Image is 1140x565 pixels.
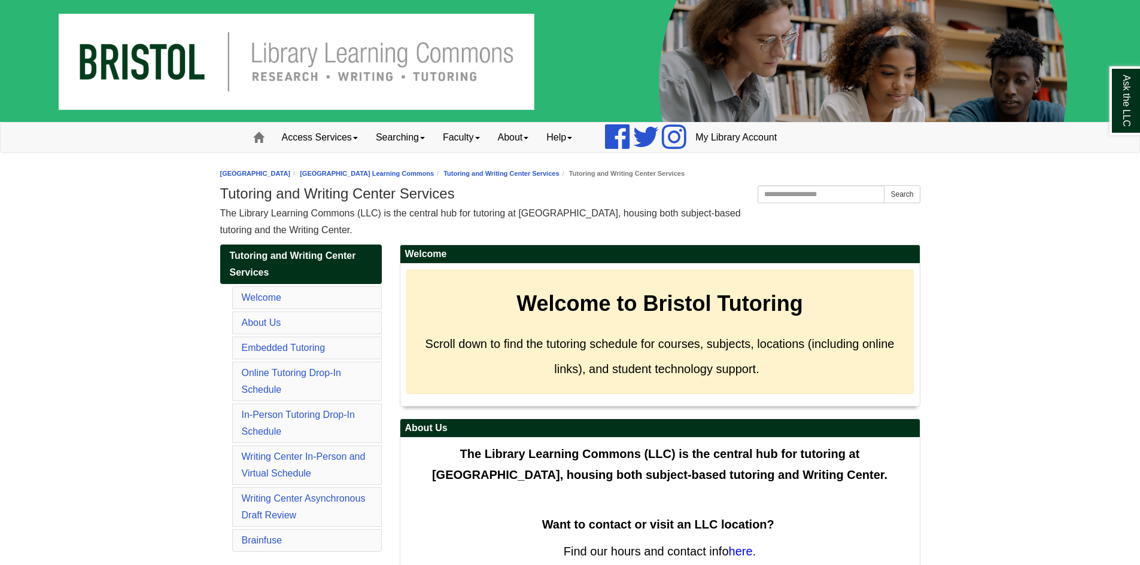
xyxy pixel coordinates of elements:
a: Faculty [434,123,489,152]
a: Embedded Tutoring [242,343,326,353]
a: Searching [367,123,434,152]
a: [GEOGRAPHIC_DATA] Learning Commons [300,170,434,177]
a: In-Person Tutoring Drop-In Schedule [242,410,355,436]
span: Find our hours and contact info [564,545,729,558]
a: Help [537,123,581,152]
a: Tutoring and Writing Center Services [443,170,559,177]
strong: Want to contact or visit an LLC location? [542,518,774,531]
a: My Library Account [686,123,786,152]
h1: Tutoring and Writing Center Services [220,185,920,202]
span: The Library Learning Commons (LLC) is the central hub for tutoring at [GEOGRAPHIC_DATA], housing ... [220,208,741,235]
span: Scroll down to find the tutoring schedule for courses, subjects, locations (including online link... [425,337,895,375]
span: The Library Learning Commons (LLC) is the central hub for tutoring at [GEOGRAPHIC_DATA], housing ... [432,447,887,481]
span: . [753,545,756,558]
a: About Us [242,317,281,328]
a: Tutoring and Writing Center Services [220,245,382,284]
a: here [729,545,753,558]
button: Search [884,185,920,203]
h2: Welcome [400,245,920,264]
a: About [489,123,538,152]
a: [GEOGRAPHIC_DATA] [220,170,291,177]
a: Welcome [242,292,281,303]
a: Writing Center Asynchronous Draft Review [242,493,366,520]
h2: About Us [400,419,920,438]
span: Tutoring and Writing Center Services [230,251,356,277]
a: Access Services [273,123,367,152]
a: Brainfuse [242,535,282,545]
nav: breadcrumb [220,168,920,179]
a: Writing Center In-Person and Virtual Schedule [242,451,366,478]
li: Tutoring and Writing Center Services [560,168,685,179]
a: Online Tutoring Drop-In Schedule [242,368,341,395]
strong: Welcome to Bristol Tutoring [516,291,803,316]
